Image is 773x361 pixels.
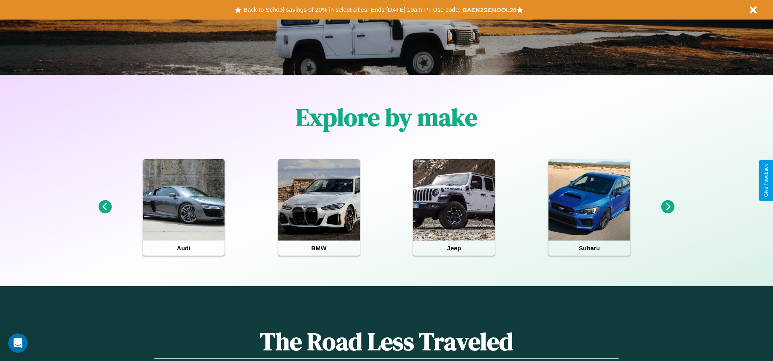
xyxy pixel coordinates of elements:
h1: Explore by make [296,101,477,134]
iframe: Intercom live chat [8,333,28,353]
button: Back to School savings of 20% in select cities! Ends [DATE] 10am PT.Use code: [241,4,462,15]
h4: Audi [143,241,225,256]
h4: Subaru [548,241,630,256]
h4: Jeep [413,241,495,256]
h4: BMW [278,241,360,256]
h1: The Road Less Traveled [154,325,618,359]
div: Give Feedback [763,164,769,197]
b: BACK2SCHOOL20 [462,7,517,13]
